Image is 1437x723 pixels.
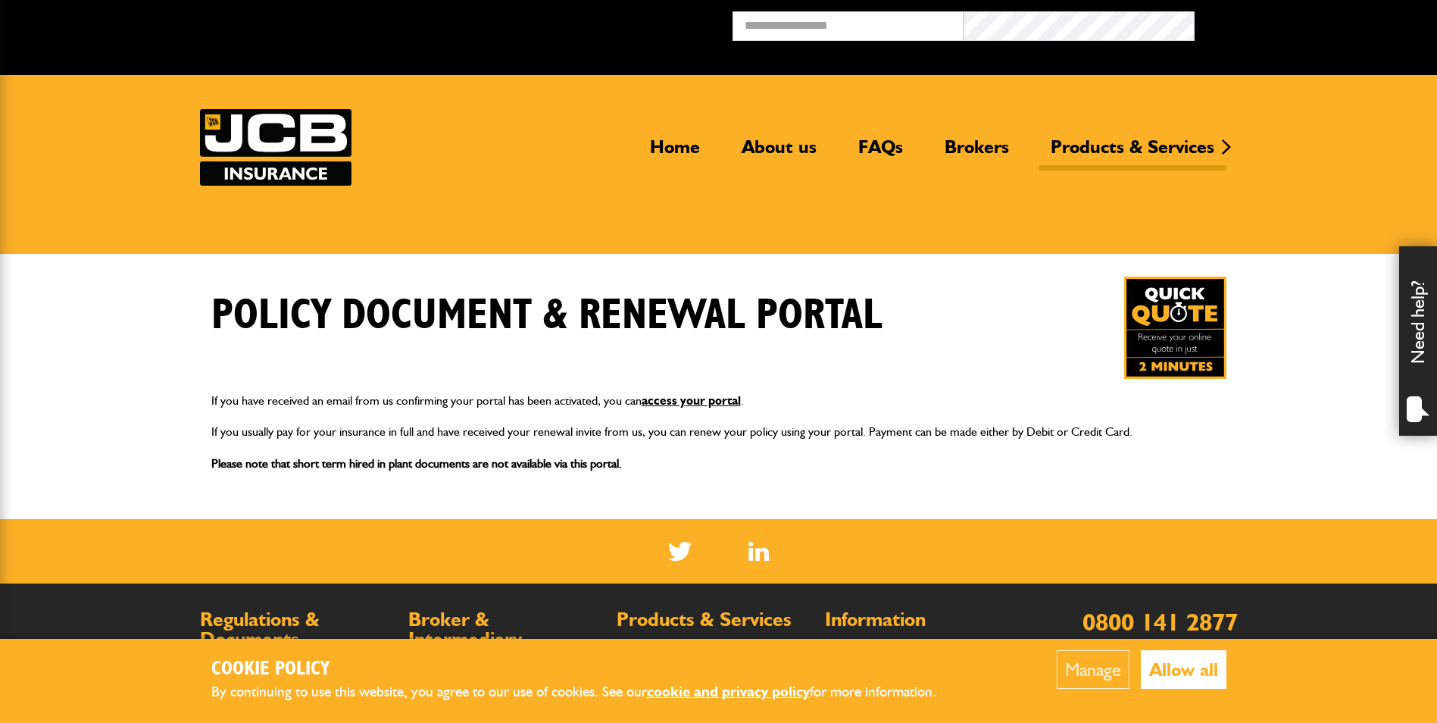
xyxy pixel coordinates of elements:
h2: Information [825,610,1018,630]
span: Please note that short term hired in plant documents are not available via this portal. [211,456,622,471]
h2: Products & Services [617,610,810,630]
a: Home [639,136,711,171]
a: Brokers [933,136,1020,171]
a: 0800 141 2877 [1082,607,1238,637]
img: Linked In [748,542,769,561]
a: JCB Insurance Services [200,109,351,186]
h2: Broker & Intermediary [408,610,601,649]
a: Products & Services [1039,136,1226,171]
a: Get your insurance quote in just 2-minutes [1124,277,1226,379]
p: If you usually pay for your insurance in full and have received your renewal invite from us, you ... [211,422,1226,442]
a: FAQs [847,136,914,171]
a: cookie and privacy policy [647,683,810,700]
img: Quick Quote [1124,277,1226,379]
a: About us [730,136,828,171]
h2: Cookie Policy [211,658,961,681]
button: Allow all [1141,650,1226,689]
a: access your portal [642,393,741,408]
div: Need help? [1399,246,1437,436]
p: By continuing to use this website, you agree to our use of cookies. See our for more information. [211,681,961,704]
h2: Regulations & Documents [200,610,393,649]
h1: Policy Document & Renewal Portal [211,290,883,341]
a: LinkedIn [748,542,769,561]
img: Twitter [668,542,692,561]
img: JCB Insurance Services logo [200,109,351,186]
button: Broker Login [1195,11,1426,35]
button: Manage [1057,650,1129,689]
p: If you have received an email from us confirming your portal has been activated, you can . [211,391,1226,411]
